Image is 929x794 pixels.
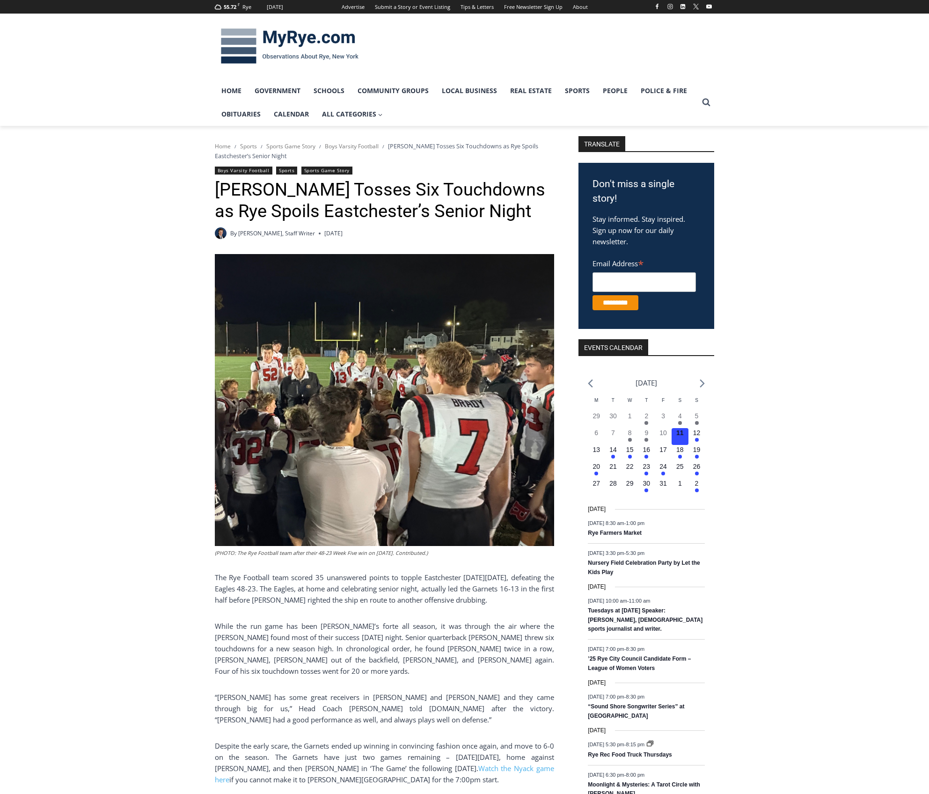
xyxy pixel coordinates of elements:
[588,742,624,747] span: [DATE] 5:30 pm
[307,79,351,102] a: Schools
[644,472,648,475] em: Has events
[593,254,696,271] label: Email Address
[215,692,554,725] p: “[PERSON_NAME] has some great receivers in [PERSON_NAME] and [PERSON_NAME] and they came through ...
[588,694,624,699] span: [DATE] 7:00 pm
[588,479,605,495] button: 27
[661,472,665,475] em: Has events
[324,229,343,238] time: [DATE]
[215,79,248,102] a: Home
[638,479,655,495] button: 30 Has events
[622,428,638,445] button: 8 Has events
[645,398,648,403] span: T
[643,463,651,470] time: 23
[638,411,655,428] button: 2 Has events
[638,397,655,411] div: Thursday
[593,213,700,247] p: Stay informed. Stay inspired. Sign up now for our daily newsletter.
[628,398,632,403] span: W
[605,479,622,495] button: 28
[655,428,672,445] button: 10
[588,726,606,735] time: [DATE]
[588,411,605,428] button: 29
[672,462,688,479] button: 25
[662,398,665,403] span: F
[322,109,383,119] span: All Categories
[678,455,682,459] em: Has events
[628,455,632,459] em: Has events
[594,398,598,403] span: M
[558,79,596,102] a: Sports
[693,429,701,437] time: 12
[301,167,352,175] a: Sports Game Story
[628,429,632,437] time: 8
[695,438,699,442] em: Has events
[678,480,682,487] time: 1
[215,142,538,160] span: [PERSON_NAME] Tosses Six Touchdowns as Rye Spoils Eastchester’s Senior Night
[634,79,694,102] a: Police & Fire
[626,772,644,778] span: 8:00 pm
[588,678,606,687] time: [DATE]
[677,1,688,12] a: Linkedin
[224,3,236,10] span: 55.72
[695,398,698,403] span: S
[655,462,672,479] button: 24 Has events
[588,397,605,411] div: Monday
[593,480,600,487] time: 27
[644,488,648,492] em: Has events
[655,397,672,411] div: Friday
[672,479,688,495] button: 1
[678,398,681,403] span: S
[638,462,655,479] button: 23 Has events
[626,520,644,526] span: 1:00 pm
[626,550,644,556] span: 5:30 pm
[588,530,642,537] a: Rye Farmers Market
[240,142,257,150] a: Sports
[643,480,651,487] time: 30
[698,94,715,111] button: View Search Form
[676,446,684,453] time: 18
[659,480,667,487] time: 31
[215,141,554,160] nav: Breadcrumbs
[215,179,554,222] h1: [PERSON_NAME] Tosses Six Touchdowns as Rye Spoils Eastchester’s Senior Night
[695,480,699,487] time: 2
[588,607,702,633] a: Tuesdays at [DATE] Speaker: [PERSON_NAME], [DEMOGRAPHIC_DATA] sports journalist and writer.
[695,412,699,420] time: 5
[605,397,622,411] div: Tuesday
[628,412,632,420] time: 1
[351,79,435,102] a: Community Groups
[700,379,705,388] a: Next month
[588,646,624,652] span: [DATE] 7:00 pm
[593,177,700,206] h3: Don't miss a single story!
[588,462,605,479] button: 20 Has events
[215,102,267,126] a: Obituaries
[626,742,644,747] span: 8:15 pm
[215,142,231,150] a: Home
[588,445,605,462] button: 13
[638,428,655,445] button: 9 Has events
[644,438,648,442] em: Has events
[672,397,688,411] div: Saturday
[638,445,655,462] button: 16 Has events
[215,167,272,175] a: Boys Varsity Football
[238,229,315,237] a: [PERSON_NAME], Staff Writer
[593,446,600,453] time: 13
[655,479,672,495] button: 31
[230,229,237,238] span: By
[693,446,701,453] time: 19
[661,412,665,420] time: 3
[588,583,606,591] time: [DATE]
[626,646,644,652] span: 8:30 pm
[688,445,705,462] button: 19 Has events
[215,254,554,546] img: (PHOTO: The Rye Football team after their 48-23 Week Five win on October 10, 2025. Contributed.)
[578,136,625,151] strong: TRANSLATE
[242,3,251,11] div: Rye
[703,1,715,12] a: YouTube
[588,598,650,604] time: -
[588,520,644,526] time: -
[605,411,622,428] button: 30
[622,397,638,411] div: Wednesday
[622,411,638,428] button: 1
[325,142,379,150] a: Boys Varsity Football
[612,398,614,403] span: T
[588,694,644,699] time: -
